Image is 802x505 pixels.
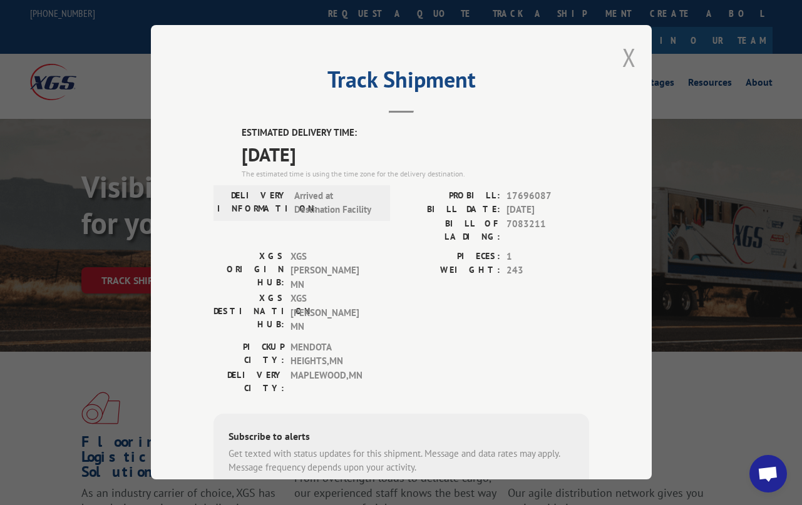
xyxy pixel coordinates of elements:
span: 1 [506,250,589,264]
label: DELIVERY INFORMATION: [217,189,288,217]
span: 7083211 [506,217,589,243]
label: PIECES: [401,250,500,264]
span: MENDOTA HEIGHTS , MN [290,340,375,369]
span: 243 [506,263,589,278]
span: XGS [PERSON_NAME] MN [290,292,375,334]
span: XGS [PERSON_NAME] MN [290,250,375,292]
div: Open chat [749,455,787,492]
span: [DATE] [242,140,589,168]
label: PICKUP CITY: [213,340,284,369]
label: XGS ORIGIN HUB: [213,250,284,292]
label: PROBILL: [401,189,500,203]
span: [DATE] [506,203,589,217]
span: 17696087 [506,189,589,203]
label: BILL OF LADING: [401,217,500,243]
label: XGS DESTINATION HUB: [213,292,284,334]
button: Close modal [622,41,636,74]
div: The estimated time is using the time zone for the delivery destination. [242,168,589,180]
label: WEIGHT: [401,263,500,278]
span: MAPLEWOOD , MN [290,369,375,395]
label: DELIVERY CITY: [213,369,284,395]
span: Arrived at Destination Facility [294,189,379,217]
label: BILL DATE: [401,203,500,217]
div: Get texted with status updates for this shipment. Message and data rates may apply. Message frequ... [229,447,574,475]
label: ESTIMATED DELIVERY TIME: [242,126,589,140]
div: Subscribe to alerts [229,429,574,447]
h2: Track Shipment [213,71,589,94]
